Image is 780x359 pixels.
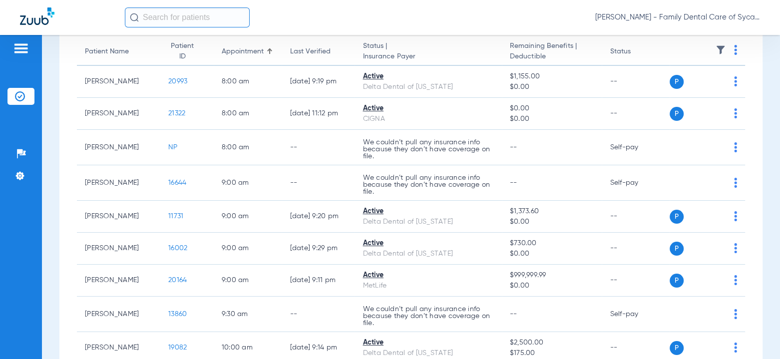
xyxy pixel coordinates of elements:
span: Deductible [510,51,594,62]
span: 19082 [168,344,187,351]
span: $0.00 [510,249,594,259]
span: $999,999.99 [510,270,594,281]
img: group-dot-blue.svg [734,309,737,319]
span: $0.00 [510,281,594,291]
span: $1,373.60 [510,206,594,217]
td: Self-pay [602,297,669,332]
img: group-dot-blue.svg [734,211,737,221]
img: group-dot-blue.svg [734,142,737,152]
div: Appointment [222,46,264,57]
input: Search for patients [125,7,250,27]
img: group-dot-blue.svg [734,45,737,55]
td: -- [282,297,355,332]
div: Active [363,71,493,82]
span: 16002 [168,245,187,252]
td: -- [602,98,669,130]
th: Remaining Benefits | [502,38,602,66]
td: [PERSON_NAME] [77,265,160,297]
td: Self-pay [602,165,669,201]
img: group-dot-blue.svg [734,108,737,118]
td: -- [602,233,669,265]
span: $2,500.00 [510,338,594,348]
img: Zuub Logo [20,7,54,25]
td: 9:00 AM [214,265,282,297]
span: $0.00 [510,82,594,92]
td: [DATE] 9:29 PM [282,233,355,265]
div: MetLife [363,281,493,291]
span: $0.00 [510,103,594,114]
span: NP [168,144,178,151]
span: 13860 [168,311,187,318]
span: $1,155.00 [510,71,594,82]
span: P [670,274,684,288]
td: [PERSON_NAME] [77,233,160,265]
span: 20164 [168,277,187,284]
span: $175.00 [510,348,594,359]
td: [PERSON_NAME] [77,201,160,233]
div: Active [363,206,493,217]
img: filter.svg [716,45,726,55]
td: [PERSON_NAME] [77,297,160,332]
div: Patient ID [168,41,206,62]
td: 9:00 AM [214,201,282,233]
div: Appointment [222,46,274,57]
img: group-dot-blue.svg [734,76,737,86]
span: $0.00 [510,217,594,227]
td: -- [282,130,355,165]
td: [DATE] 11:12 PM [282,98,355,130]
div: Active [363,238,493,249]
span: 21322 [168,110,185,117]
div: CIGNA [363,114,493,124]
span: 20993 [168,78,187,85]
td: [DATE] 9:11 PM [282,265,355,297]
td: [DATE] 9:20 PM [282,201,355,233]
span: $0.00 [510,114,594,124]
img: Search Icon [130,13,139,22]
td: [PERSON_NAME] [77,98,160,130]
span: P [670,242,684,256]
div: Delta Dental of [US_STATE] [363,82,493,92]
td: 8:00 AM [214,66,282,98]
span: -- [510,144,517,151]
p: We couldn’t pull any insurance info because they don’t have coverage on file. [363,139,493,160]
span: P [670,341,684,355]
td: 9:00 AM [214,233,282,265]
span: 11731 [168,213,183,220]
span: [PERSON_NAME] - Family Dental Care of Sycamore [595,12,760,22]
td: -- [282,165,355,201]
td: -- [602,265,669,297]
td: -- [602,201,669,233]
div: Last Verified [290,46,330,57]
td: [PERSON_NAME] [77,130,160,165]
div: Delta Dental of [US_STATE] [363,348,493,359]
div: Last Verified [290,46,347,57]
div: Delta Dental of [US_STATE] [363,249,493,259]
td: 9:00 AM [214,165,282,201]
span: -- [510,179,517,186]
p: We couldn’t pull any insurance info because they don’t have coverage on file. [363,174,493,195]
img: group-dot-blue.svg [734,343,737,353]
div: Delta Dental of [US_STATE] [363,217,493,227]
p: We couldn’t pull any insurance info because they don’t have coverage on file. [363,306,493,327]
span: 16644 [168,179,186,186]
td: [DATE] 9:19 PM [282,66,355,98]
th: Status | [355,38,501,66]
img: group-dot-blue.svg [734,178,737,188]
div: Patient Name [85,46,152,57]
td: -- [602,66,669,98]
span: $730.00 [510,238,594,249]
img: hamburger-icon [13,42,29,54]
span: P [670,210,684,224]
span: P [670,107,684,121]
span: -- [510,311,517,318]
div: Patient Name [85,46,129,57]
img: group-dot-blue.svg [734,275,737,285]
td: 8:00 AM [214,130,282,165]
span: P [670,75,684,89]
td: [PERSON_NAME] [77,165,160,201]
th: Status [602,38,669,66]
td: [PERSON_NAME] [77,66,160,98]
td: Self-pay [602,130,669,165]
div: Active [363,338,493,348]
td: 9:30 AM [214,297,282,332]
